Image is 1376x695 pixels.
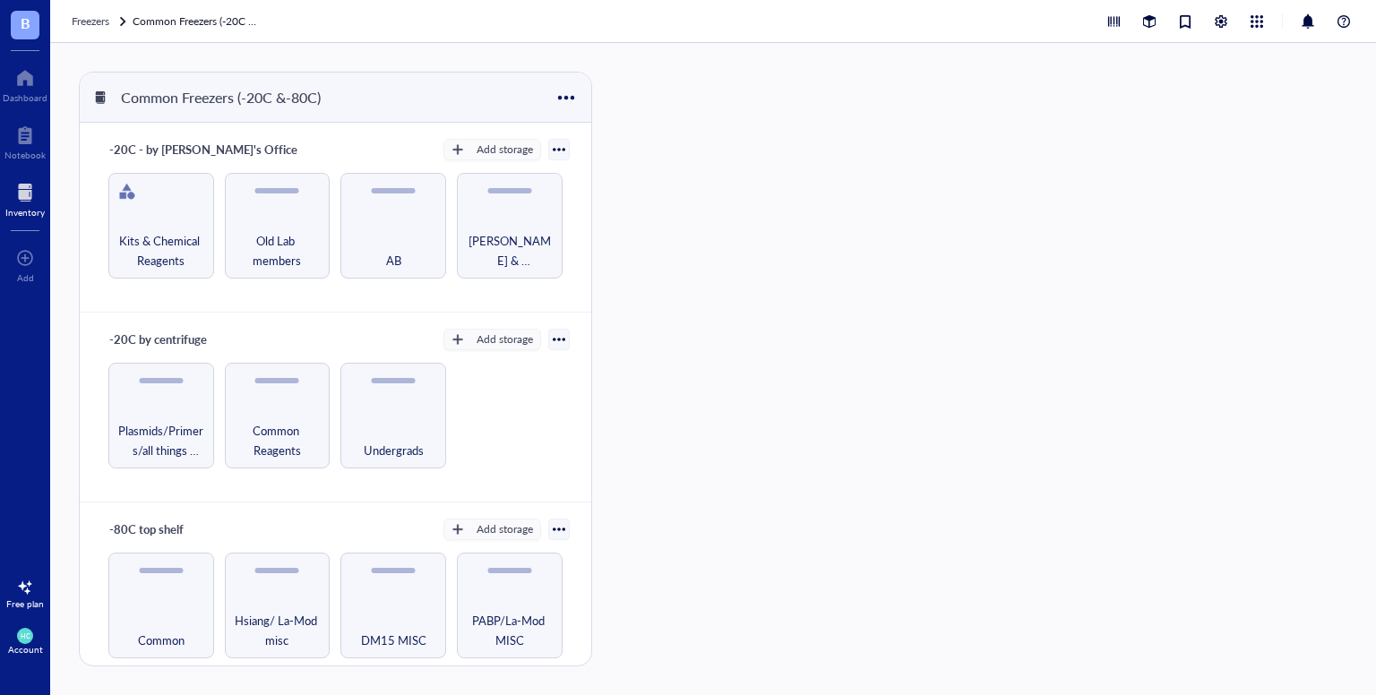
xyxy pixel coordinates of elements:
[4,150,46,160] div: Notebook
[101,137,305,162] div: -20C - by [PERSON_NAME]'s Office
[443,519,541,540] button: Add storage
[101,327,215,352] div: -20C by centrifuge
[138,631,185,650] span: Common
[113,82,329,113] div: Common Freezers (-20C &-80C)
[5,178,45,218] a: Inventory
[133,13,267,30] a: Common Freezers (-20C &-80C)
[386,251,401,270] span: AB
[477,521,533,537] div: Add storage
[116,421,206,460] span: Plasmids/Primers/all things nucleic acid
[361,631,426,650] span: DM15 MISC
[364,441,424,460] span: Undergrads
[443,139,541,160] button: Add storage
[233,421,322,460] span: Common Reagents
[21,12,30,34] span: B
[8,644,43,655] div: Account
[3,64,47,103] a: Dashboard
[465,231,555,270] span: [PERSON_NAME] & [PERSON_NAME]
[72,13,129,30] a: Freezers
[477,331,533,347] div: Add storage
[443,329,541,350] button: Add storage
[477,142,533,158] div: Add storage
[101,517,209,542] div: -80C top shelf
[17,272,34,283] div: Add
[5,207,45,218] div: Inventory
[21,632,30,640] span: HC
[233,611,322,650] span: Hsiang/ La-Mod misc
[465,611,555,650] span: PABP/La-Mod MISC
[72,13,109,29] span: Freezers
[233,231,322,270] span: Old Lab members
[116,231,206,270] span: Kits & Chemical Reagents
[3,92,47,103] div: Dashboard
[6,598,44,609] div: Free plan
[4,121,46,160] a: Notebook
